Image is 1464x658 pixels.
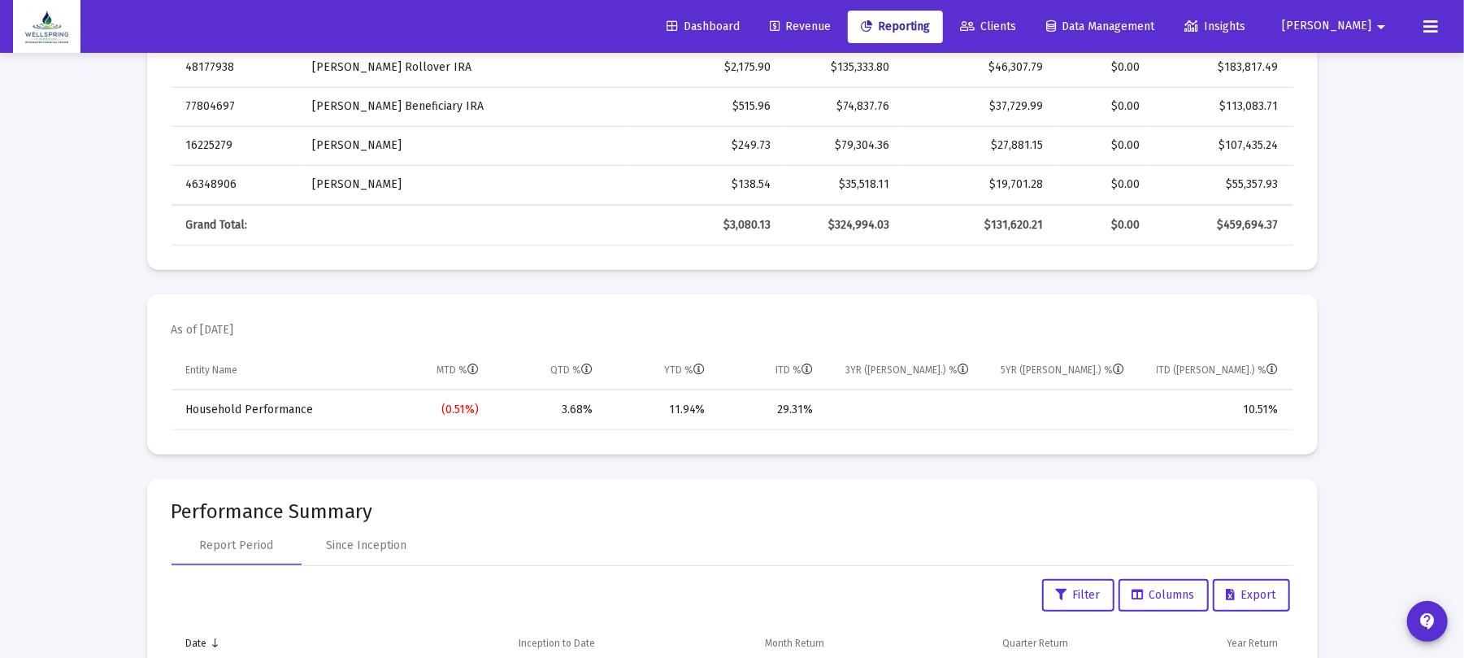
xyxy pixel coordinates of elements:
[861,20,930,33] span: Reporting
[912,217,1043,233] div: $131,620.21
[824,351,980,390] td: Column 3YR (Ann.) %
[1213,579,1290,612] button: Export
[186,637,207,650] div: Date
[437,364,479,377] div: MTD %
[25,11,68,43] img: Dashboard
[172,126,301,165] td: 16225279
[770,20,831,33] span: Revenue
[793,137,889,154] div: $79,304.36
[716,351,824,390] td: Column ITD %
[301,126,630,165] td: [PERSON_NAME]
[199,538,273,554] div: Report Period
[1371,11,1391,43] mat-icon: arrow_drop_down
[172,165,301,204] td: 46348906
[641,176,771,193] div: $138.54
[1162,98,1278,115] div: $113,083.71
[912,176,1043,193] div: $19,701.28
[793,176,889,193] div: $35,518.11
[172,48,301,87] td: 48177938
[604,351,716,390] td: Column YTD %
[1042,579,1114,612] button: Filter
[654,11,753,43] a: Dashboard
[641,59,771,76] div: $2,175.90
[172,503,1293,520] mat-card-title: Performance Summary
[550,364,593,377] div: QTD %
[1136,351,1293,390] td: Column ITD (Ann.) %
[1162,137,1278,154] div: $107,435.24
[1282,20,1371,33] span: [PERSON_NAME]
[1033,11,1167,43] a: Data Management
[375,351,490,390] td: Column MTD %
[186,364,238,377] div: Entity Name
[641,217,771,233] div: $3,080.13
[1418,612,1437,631] mat-icon: contact_support
[172,351,1293,430] div: Data grid
[301,165,630,204] td: [PERSON_NAME]
[386,402,479,418] div: (0.51%)
[641,137,771,154] div: $249.73
[960,20,1016,33] span: Clients
[1066,137,1140,154] div: $0.00
[641,98,771,115] div: $515.96
[1046,20,1154,33] span: Data Management
[1262,10,1410,42] button: [PERSON_NAME]
[519,637,595,650] div: Inception to Date
[1157,364,1279,377] div: ITD ([PERSON_NAME].) %
[1056,588,1101,602] span: Filter
[1162,176,1278,193] div: $55,357.93
[326,538,406,554] div: Since Inception
[848,11,943,43] a: Reporting
[1066,98,1140,115] div: $0.00
[1171,11,1258,43] a: Insights
[172,390,376,429] td: Household Performance
[980,351,1136,390] td: Column 5YR (Ann.) %
[793,98,889,115] div: $74,837.76
[1162,217,1278,233] div: $459,694.37
[172,87,301,126] td: 77804697
[765,637,824,650] div: Month Return
[1066,176,1140,193] div: $0.00
[1066,59,1140,76] div: $0.00
[947,11,1029,43] a: Clients
[1002,637,1068,650] div: Quarter Return
[1001,364,1124,377] div: 5YR ([PERSON_NAME].) %
[757,11,844,43] a: Revenue
[615,402,705,418] div: 11.94%
[1147,402,1279,418] div: 10.51%
[1162,59,1278,76] div: $183,817.49
[490,351,604,390] td: Column QTD %
[301,48,630,87] td: [PERSON_NAME] Rollover IRA
[912,59,1043,76] div: $46,307.79
[1066,217,1140,233] div: $0.00
[172,322,234,338] mat-card-subtitle: As of [DATE]
[667,20,740,33] span: Dashboard
[172,9,1293,246] div: Data grid
[1227,637,1279,650] div: Year Return
[1227,588,1276,602] span: Export
[1132,588,1195,602] span: Columns
[186,217,289,233] div: Grand Total:
[912,98,1043,115] div: $37,729.99
[1119,579,1209,612] button: Columns
[793,217,889,233] div: $324,994.03
[775,364,813,377] div: ITD %
[845,364,969,377] div: 3YR ([PERSON_NAME].) %
[1184,20,1245,33] span: Insights
[301,87,630,126] td: [PERSON_NAME] Beneficiary IRA
[912,137,1043,154] div: $27,881.15
[172,351,376,390] td: Column Entity Name
[793,59,889,76] div: $135,333.80
[728,402,813,418] div: 29.31%
[502,402,593,418] div: 3.68%
[664,364,705,377] div: YTD %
